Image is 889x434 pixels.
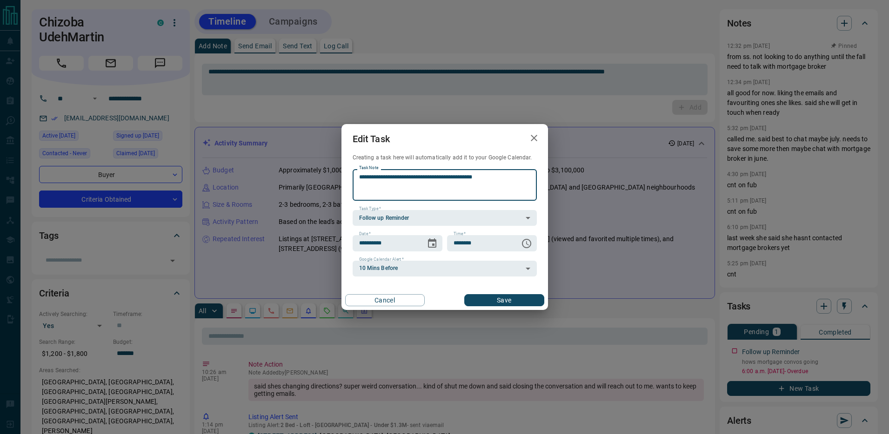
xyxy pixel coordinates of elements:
button: Cancel [345,294,425,306]
label: Task Note [359,165,378,171]
p: Creating a task here will automatically add it to your Google Calendar. [353,154,537,162]
label: Task Type [359,206,381,212]
button: Choose time, selected time is 6:00 AM [517,234,536,253]
label: Google Calendar Alert [359,256,404,263]
div: 10 Mins Before [353,261,537,276]
h2: Edit Task [341,124,401,154]
div: Follow up Reminder [353,210,537,226]
button: Choose date, selected date is Dec 16, 2025 [423,234,441,253]
label: Date [359,231,371,237]
button: Save [464,294,544,306]
label: Time [454,231,466,237]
